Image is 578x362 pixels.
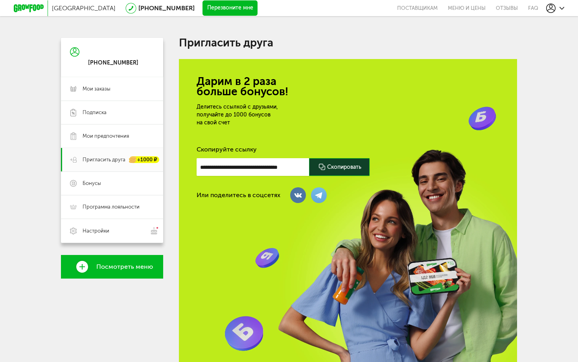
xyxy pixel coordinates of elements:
div: +1000 ₽ [129,157,159,163]
span: [GEOGRAPHIC_DATA] [52,4,116,12]
div: Делитесь ссылкой с друзьями, получайте до 1000 бонусов на свой счет [197,103,380,127]
a: Бонусы [61,172,163,195]
span: Посмотреть меню [96,263,153,270]
a: Настройки [61,219,163,243]
a: Мои предпочтения [61,124,163,148]
span: Бонусы [83,180,101,187]
a: Мои заказы [61,77,163,101]
span: Мои заказы [83,85,110,92]
h1: Пригласить друга [179,38,517,48]
div: Скопируйте ссылку [197,146,499,153]
span: Программа лояльности [83,203,140,211]
h2: Дарим в 2 раза больше бонусов! [197,76,499,97]
span: Настройки [83,227,109,235]
a: Подписка [61,101,163,124]
span: Подписка [83,109,107,116]
button: Перезвоните мне [202,0,258,16]
span: Пригласить друга [83,156,125,163]
a: Посмотреть меню [61,255,163,279]
a: Пригласить друга +1000 ₽ [61,148,163,172]
a: [PHONE_NUMBER] [138,4,195,12]
div: [PHONE_NUMBER] [88,59,138,66]
div: Или поделитесь в соцсетях [197,191,280,199]
a: Программа лояльности [61,195,163,219]
span: Мои предпочтения [83,133,129,140]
